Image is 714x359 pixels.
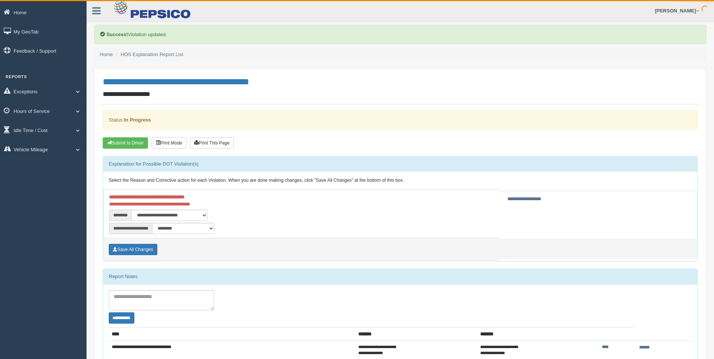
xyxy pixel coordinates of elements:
[152,137,186,149] button: Print Mode
[103,269,697,284] div: Report Notes
[100,52,113,57] a: Home
[103,157,697,172] div: Explanation for Possible DOT Violation(s)
[107,32,128,37] b: Success!
[190,137,234,149] button: Print This Page
[103,172,697,190] div: Select the Reason and Corrective action for each Violation. When you are done making changes, cli...
[103,137,148,149] button: Submit To Driver
[109,312,134,324] button: Change Filter Options
[124,117,151,123] strong: In Progress
[94,25,706,44] div: Violation updated.
[109,244,157,255] button: Save
[121,52,183,57] a: HOS Explanation Report List
[103,110,698,129] div: Status:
